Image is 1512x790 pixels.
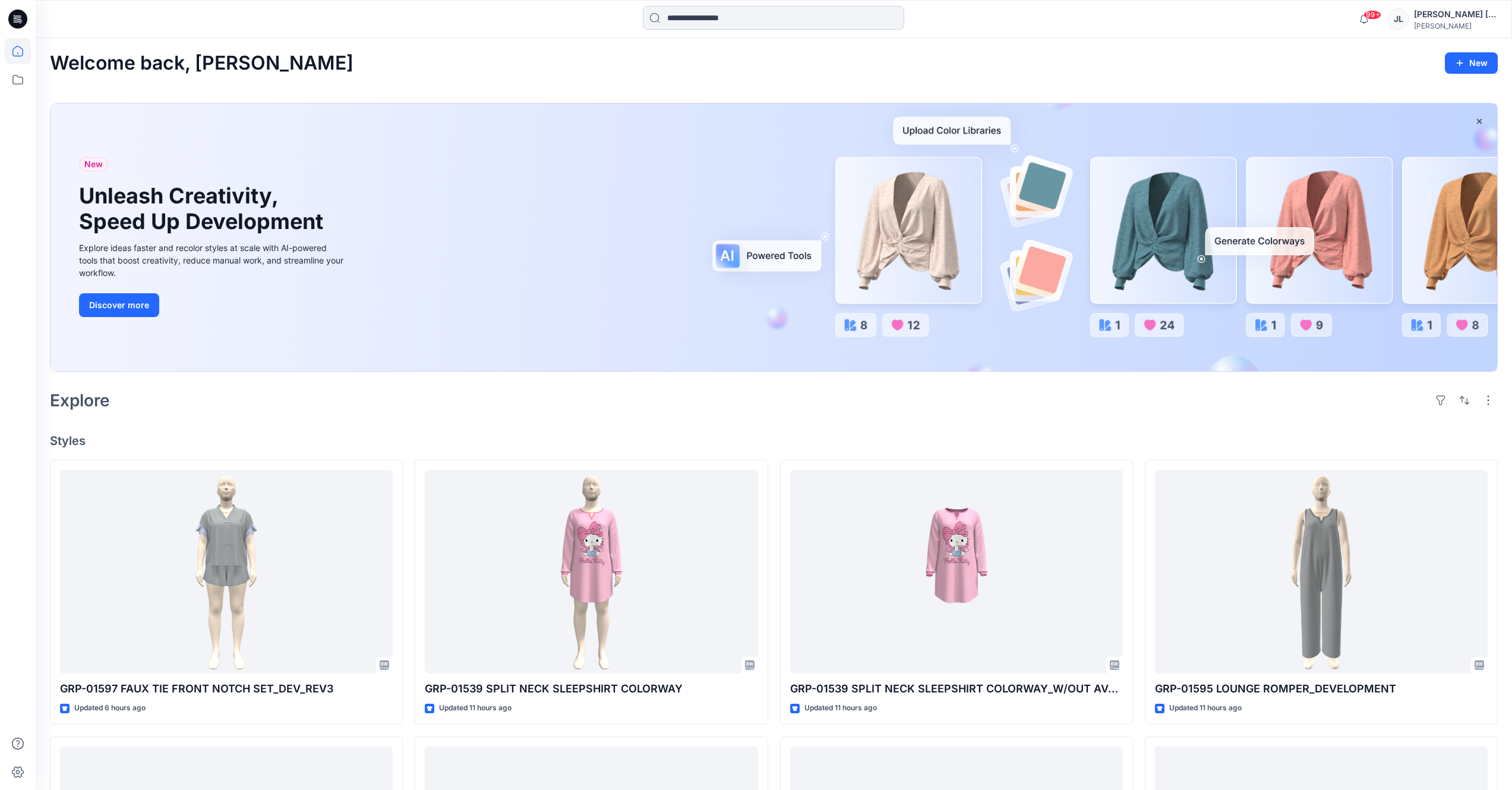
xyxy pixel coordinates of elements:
[1414,21,1497,30] div: [PERSON_NAME]
[79,242,346,279] div: Explore ideas faster and recolor styles at scale with AI-powered tools that boost creativity, red...
[1388,8,1409,30] div: JL
[804,702,877,714] p: Updated 11 hours ago
[790,681,1123,697] p: GRP-01539 SPLIT NECK SLEEPSHIRT COLORWAY_W/OUT AVATAR
[79,293,159,317] button: Discover more
[79,293,346,317] a: Discover more
[50,434,1498,448] h4: Styles
[84,157,103,171] span: New
[1169,702,1242,714] p: Updated 11 hours ago
[1363,10,1381,20] span: 99+
[60,470,393,674] a: GRP-01597 FAUX TIE FRONT NOTCH SET_DEV_REV3
[1445,52,1498,74] button: New
[50,391,110,410] h2: Explore
[50,52,353,74] h2: Welcome back, [PERSON_NAME]
[439,702,512,714] p: Updated 11 hours ago
[1155,681,1488,697] p: GRP-01595 LOUNGE ROMPER_DEVELOPMENT
[425,681,757,697] p: GRP-01539 SPLIT NECK SLEEPSHIRT COLORWAY
[74,702,146,714] p: Updated 6 hours ago
[790,470,1123,674] a: GRP-01539 SPLIT NECK SLEEPSHIRT COLORWAY_W/OUT AVATAR
[425,470,757,674] a: GRP-01539 SPLIT NECK SLEEPSHIRT COLORWAY
[1414,7,1497,21] div: [PERSON_NAME] [PERSON_NAME]
[60,681,393,697] p: GRP-01597 FAUX TIE FRONT NOTCH SET_DEV_REV3
[79,183,329,234] h1: Unleash Creativity, Speed Up Development
[1155,470,1488,674] a: GRP-01595 LOUNGE ROMPER_DEVELOPMENT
